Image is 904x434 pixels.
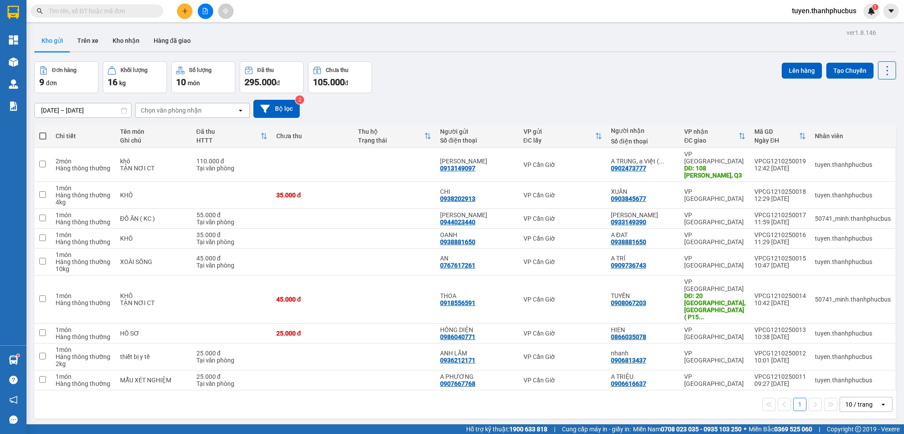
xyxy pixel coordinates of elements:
div: Nhân viên [815,132,891,140]
div: Chưa thu [326,67,348,73]
div: VP Cần Giờ [524,296,602,303]
div: 12:42 [DATE] [754,165,806,172]
div: Người gửi [440,128,515,135]
div: VP gửi [524,128,595,135]
div: 0906813437 [611,357,646,364]
div: 1 món [56,185,111,192]
input: Select a date range. [35,103,131,117]
button: aim [218,4,234,19]
div: KHÔ [120,192,188,199]
div: 45.000 đ [276,296,350,303]
div: tuyen.thanhphucbus [815,161,891,168]
div: VP Cần Giờ [524,258,602,265]
span: ⚪️ [744,427,746,431]
span: món [188,79,200,87]
span: search [37,8,43,14]
div: 11:59 [DATE] [754,219,806,226]
div: thiết bị y tế [120,353,188,360]
div: Đã thu [257,67,274,73]
strong: 0369 525 060 [774,426,812,433]
div: tuyen.thanhphucbus [815,330,891,337]
span: 10 [176,77,186,87]
img: warehouse-icon [9,57,18,67]
div: 1 món [56,251,111,258]
span: ... [659,158,664,165]
sup: 2 [295,95,304,104]
div: 0767617261 [440,262,475,269]
th: Toggle SortBy [519,125,606,148]
div: 0938881650 [440,238,475,245]
span: 1 [874,4,877,10]
input: Tìm tên, số ĐT hoặc mã đơn [49,6,153,16]
div: Tại văn phòng [196,380,267,387]
div: ANH LÃM [440,350,515,357]
th: Toggle SortBy [680,125,750,148]
strong: 1900 633 818 [509,426,547,433]
div: HIEN [611,326,675,333]
div: 50741_minh.thanhphucbus [815,296,891,303]
div: 0902473777 [611,165,646,172]
div: Đơn hàng [52,67,76,73]
img: icon-new-feature [867,7,875,15]
div: VP [GEOGRAPHIC_DATA] [684,373,746,387]
button: Khối lượng16kg [103,61,167,93]
div: 12:29 [DATE] [754,195,806,202]
div: VPCG1210250013 [754,326,806,333]
div: 0908067203 [611,299,646,306]
div: VP Cần Giờ [524,377,602,384]
div: VP [GEOGRAPHIC_DATA] [684,188,746,202]
button: Bộ lọc [253,100,300,118]
div: VPCG1210250014 [754,292,806,299]
span: Cung cấp máy in - giấy in: [562,424,631,434]
div: VPCG1210250015 [754,255,806,262]
div: Tại văn phòng [196,262,267,269]
div: VP [GEOGRAPHIC_DATA] [684,278,746,292]
div: ver 1.8.146 [847,28,876,38]
div: 25.000 đ [196,373,267,380]
div: TẬN NƠI CT [120,165,188,172]
div: 10:01 [DATE] [754,357,806,364]
button: Số lượng10món [171,61,235,93]
img: warehouse-icon [9,355,18,365]
svg: open [237,107,244,114]
div: HỒ TÂM [611,211,675,219]
div: TUYỀN [611,292,675,299]
div: 0903845677 [611,195,646,202]
span: đ [276,79,280,87]
div: Hàng thông thường [56,380,111,387]
th: Toggle SortBy [192,125,272,148]
span: tuyen.thanhphucbus [785,5,863,16]
div: VP [GEOGRAPHIC_DATA] [684,211,746,226]
div: Tên món [120,128,188,135]
div: Hàng thông thường [56,333,111,340]
sup: 1 [17,354,19,357]
span: 9 [39,77,44,87]
span: 105.000 [313,77,345,87]
button: Chưa thu105.000đ [308,61,372,93]
div: Hàng thông thường [56,299,111,306]
span: kg [119,79,126,87]
img: solution-icon [9,102,18,111]
img: dashboard-icon [9,35,18,45]
div: 0986040771 [440,333,475,340]
div: VP [GEOGRAPHIC_DATA] [684,350,746,364]
div: 11:29 [DATE] [754,238,806,245]
div: 09:27 [DATE] [754,380,806,387]
div: VP Cần Giờ [524,330,602,337]
div: 35.000 đ [196,231,267,238]
div: 0909736743 [611,262,646,269]
div: CHI [440,188,515,195]
div: VP Cần Giờ [524,161,602,168]
span: | [554,424,555,434]
div: KHÔ [120,235,188,242]
div: ĐC lấy [524,137,595,144]
div: Chọn văn phòng nhận [141,106,202,115]
span: caret-down [887,7,895,15]
span: Miền Nam [633,424,742,434]
div: XOÀI SỐNG [120,258,188,265]
div: VPCG1210250018 [754,188,806,195]
div: Hàng thông thường [56,165,111,172]
div: 10 kg [56,265,111,272]
div: KHÔ [120,292,188,299]
span: Miền Bắc [749,424,812,434]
